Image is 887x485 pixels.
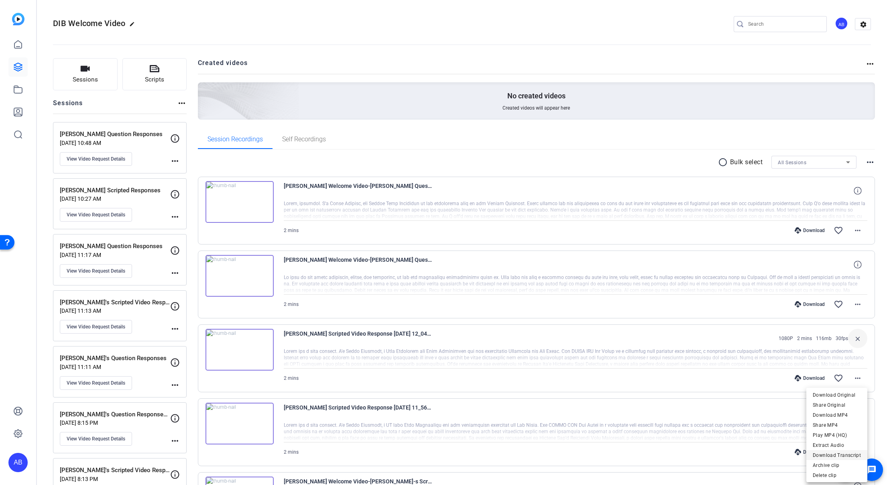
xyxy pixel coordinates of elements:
[813,420,861,430] span: Share MP4
[813,440,861,450] span: Extract Audio
[813,461,861,470] span: Archive clip
[813,390,861,400] span: Download Original
[813,430,861,440] span: Play MP4 (HQ)
[813,410,861,420] span: Download MP4
[813,450,861,460] span: Download Transcript
[813,400,861,410] span: Share Original
[813,471,861,480] span: Delete clip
